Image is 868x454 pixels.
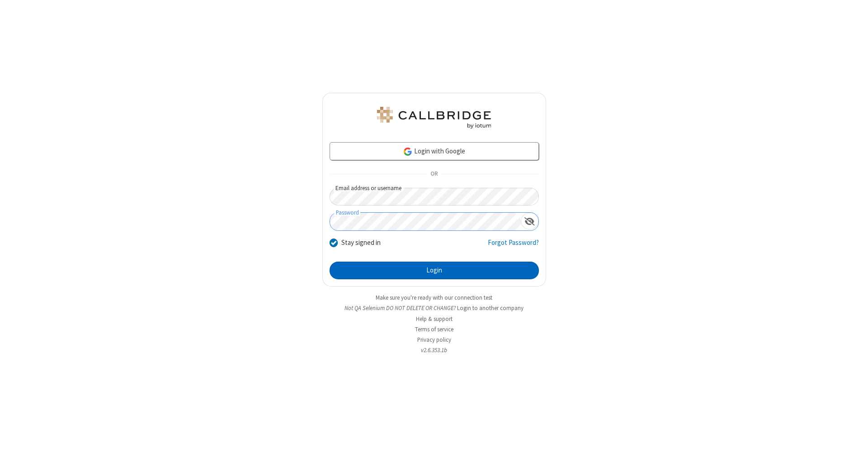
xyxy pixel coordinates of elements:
[417,336,451,344] a: Privacy policy
[416,315,453,323] a: Help & support
[330,142,539,160] a: Login with Google
[376,294,492,301] a: Make sure you're ready with our connection test
[427,168,441,181] span: OR
[322,304,546,312] li: Not QA Selenium DO NOT DELETE OR CHANGE?
[488,238,539,255] a: Forgot Password?
[330,213,521,230] input: Password
[330,188,539,205] input: Email address or username
[330,262,539,280] button: Login
[341,238,381,248] label: Stay signed in
[403,147,413,157] img: google-icon.png
[415,325,453,333] a: Terms of service
[457,304,524,312] button: Login to another company
[375,107,493,129] img: QA Selenium DO NOT DELETE OR CHANGE
[322,346,546,354] li: v2.6.353.1b
[521,213,538,229] div: Show password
